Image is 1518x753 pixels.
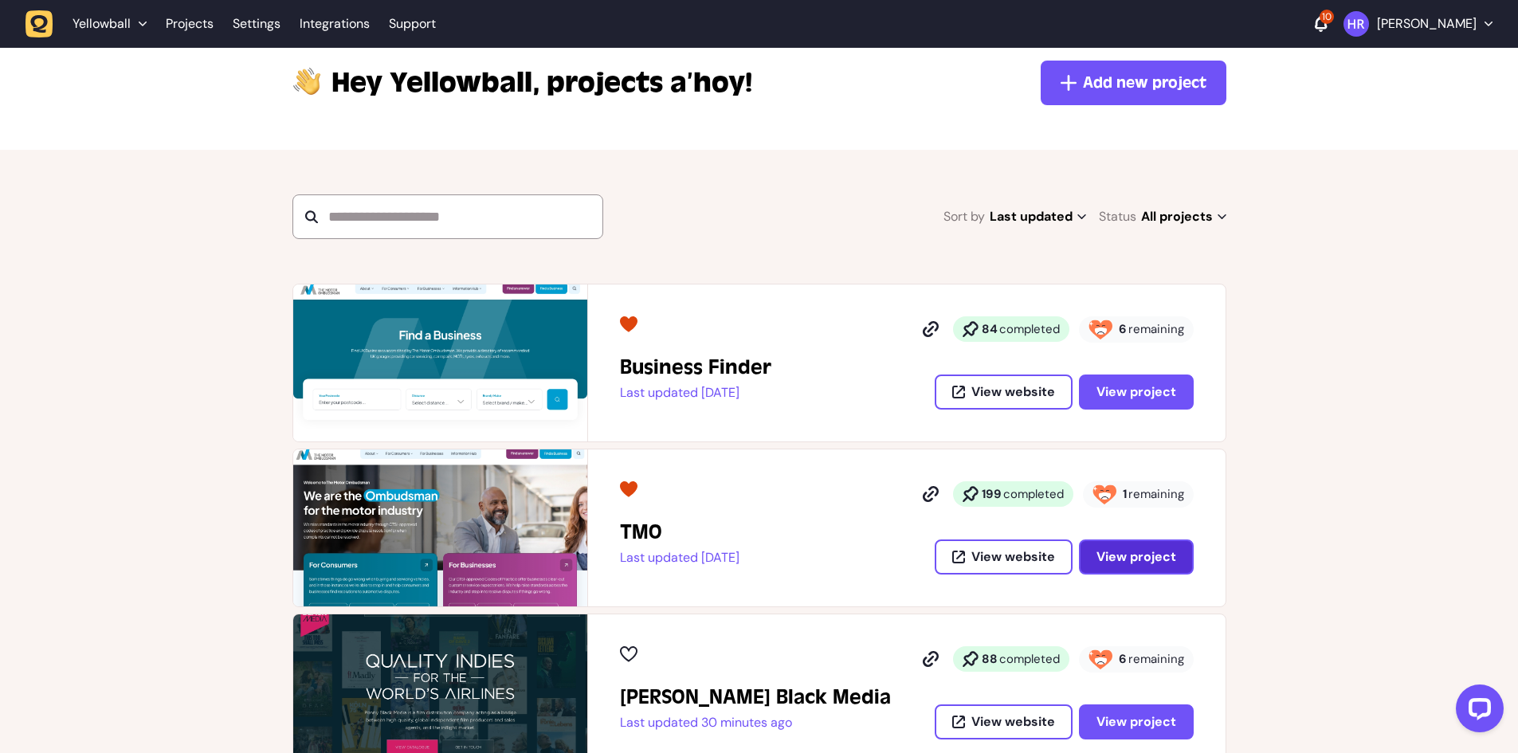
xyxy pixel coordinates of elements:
[620,520,739,545] h2: TMO
[73,16,131,32] span: Yellowball
[620,684,891,710] h2: Penny Black Media
[620,550,739,566] p: Last updated [DATE]
[999,321,1060,337] span: completed
[1096,713,1176,730] span: View project
[971,716,1055,728] span: View website
[25,10,156,38] button: Yellowball
[1003,486,1064,502] span: completed
[1443,678,1510,745] iframe: LiveChat chat widget
[971,551,1055,563] span: View website
[1320,10,1334,24] div: 10
[293,449,587,606] img: TMO
[1123,486,1127,502] strong: 1
[1377,16,1477,32] p: [PERSON_NAME]
[1096,383,1176,400] span: View project
[943,206,985,228] span: Sort by
[1128,486,1184,502] span: remaining
[1343,11,1369,37] img: Harry Robinson
[620,385,771,401] p: Last updated [DATE]
[1119,321,1127,337] strong: 6
[1079,539,1194,575] button: View project
[971,386,1055,398] span: View website
[982,651,998,667] strong: 88
[1128,321,1184,337] span: remaining
[935,539,1073,575] button: View website
[1083,72,1206,94] span: Add new project
[1079,704,1194,739] button: View project
[1343,11,1493,37] button: [PERSON_NAME]
[1141,206,1226,228] span: All projects
[982,486,1002,502] strong: 199
[331,64,752,102] p: projects a’hoy!
[620,355,771,380] h2: Business Finder
[1096,548,1176,565] span: View project
[331,64,540,102] span: Yellowball
[935,704,1073,739] button: View website
[1128,651,1184,667] span: remaining
[300,10,370,38] a: Integrations
[620,715,891,731] p: Last updated 30 minutes ago
[935,375,1073,410] button: View website
[1099,206,1136,228] span: Status
[990,206,1086,228] span: Last updated
[292,64,322,96] img: hi-hand
[293,284,587,441] img: Business Finder
[1041,61,1226,105] button: Add new project
[1079,375,1194,410] button: View project
[166,10,214,38] a: Projects
[999,651,1060,667] span: completed
[389,16,436,32] a: Support
[1119,651,1127,667] strong: 6
[233,10,280,38] a: Settings
[982,321,998,337] strong: 84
